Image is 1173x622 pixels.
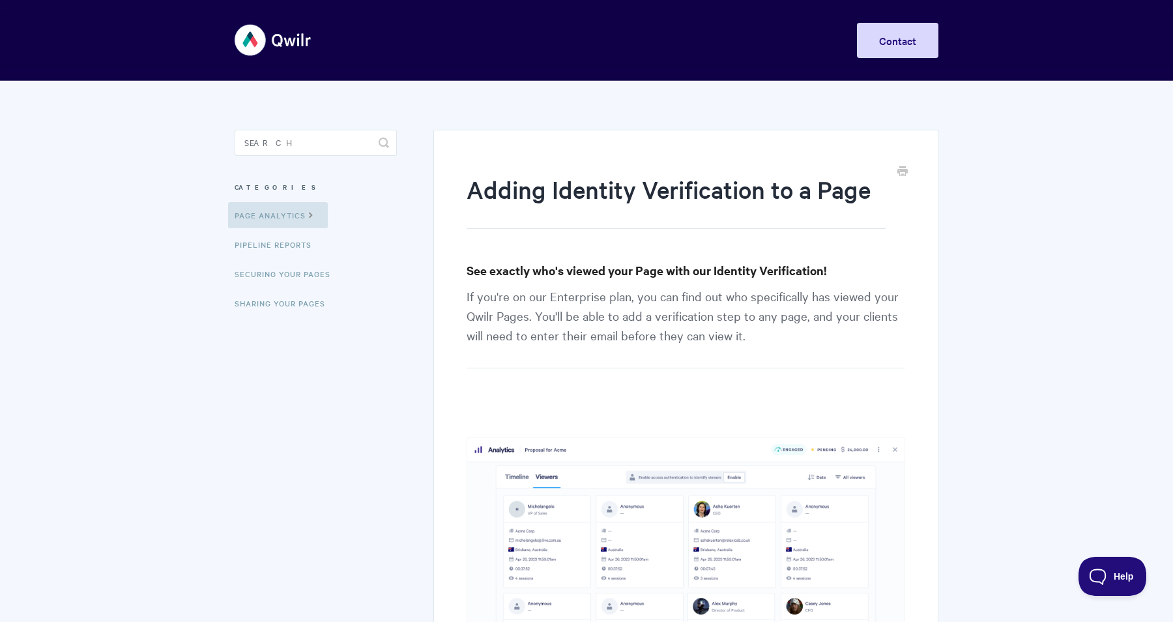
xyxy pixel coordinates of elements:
[857,23,938,58] a: Contact
[235,290,335,316] a: Sharing Your Pages
[235,175,397,199] h3: Categories
[235,130,397,156] input: Search
[897,165,908,179] a: Print this Article
[467,173,886,229] h1: Adding Identity Verification to a Page
[467,261,905,280] h3: See exactly who's viewed your Page with our Identity Verification!
[235,16,312,65] img: Qwilr Help Center
[228,202,328,228] a: Page Analytics
[1079,557,1147,596] iframe: Toggle Customer Support
[467,286,905,368] p: If you're on our Enterprise plan, you can find out who specifically has viewed your Qwilr Pages. ...
[235,261,340,287] a: Securing Your Pages
[235,231,321,258] a: Pipeline reports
